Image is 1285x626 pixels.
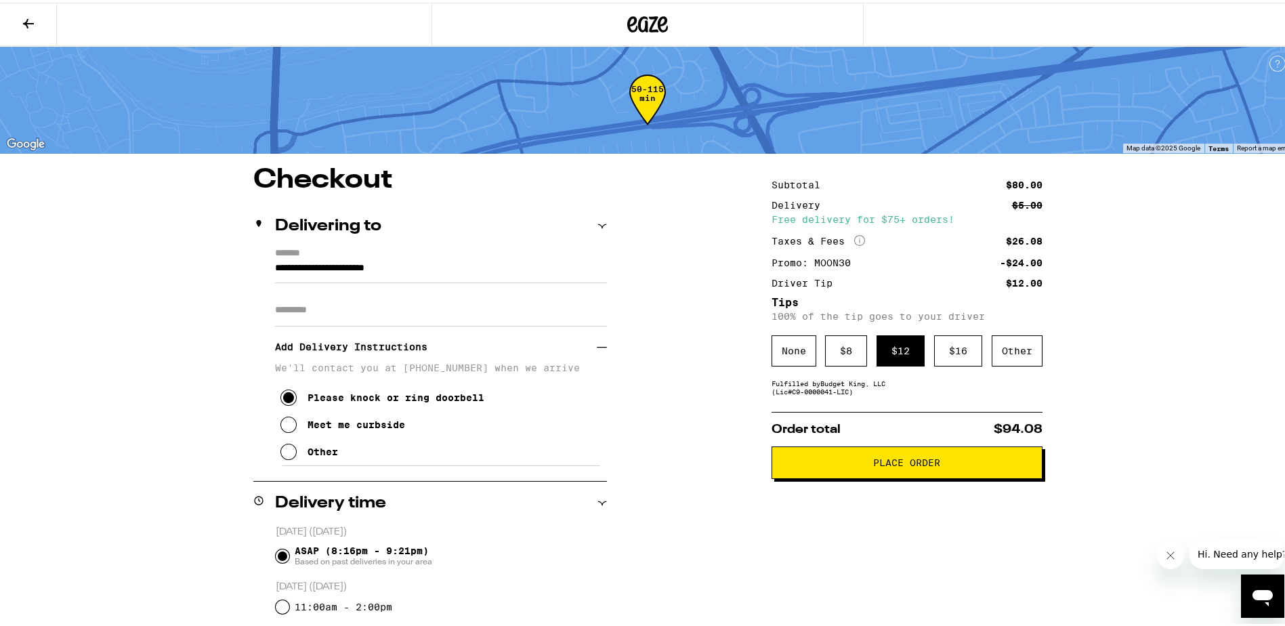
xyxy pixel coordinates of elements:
iframe: Close message [1157,539,1184,566]
div: Free delivery for $75+ orders! [772,212,1042,222]
div: Meet me curbside [308,417,405,427]
button: Other [280,436,338,463]
div: 50-115 min [629,82,666,133]
span: Hi. Need any help? [8,9,98,20]
div: $5.00 [1012,198,1042,207]
a: Terms [1208,142,1229,150]
div: -$24.00 [1000,255,1042,265]
div: Fulfilled by Budget King, LLC (Lic# C9-0000041-LIC ) [772,377,1042,393]
button: Place Order [772,444,1042,476]
span: Based on past deliveries in your area [295,554,432,564]
img: Google [3,133,48,150]
div: $26.08 [1006,234,1042,243]
iframe: Message from company [1189,537,1284,566]
p: We'll contact you at [PHONE_NUMBER] when we arrive [275,360,607,371]
div: Other [308,444,338,455]
div: Delivery [772,198,830,207]
p: 100% of the tip goes to your driver [772,308,1042,319]
button: Please knock or ring doorbell [280,381,484,409]
h2: Delivering to [275,215,381,232]
div: Promo: MOON30 [772,255,860,265]
div: Driver Tip [772,276,842,285]
div: Subtotal [772,178,830,187]
h3: Add Delivery Instructions [275,329,597,360]
span: Map data ©2025 Google [1126,142,1200,149]
div: $ 16 [934,333,982,364]
h1: Checkout [253,164,607,191]
span: ASAP (8:16pm - 9:21pm) [295,543,432,564]
a: Open this area in Google Maps (opens a new window) [3,133,48,150]
div: $ 8 [825,333,867,364]
div: None [772,333,816,364]
p: [DATE] ([DATE]) [276,578,607,591]
div: Taxes & Fees [772,232,865,245]
iframe: Button to launch messaging window [1241,572,1284,615]
div: $ 12 [877,333,925,364]
label: 11:00am - 2:00pm [295,599,392,610]
div: Please knock or ring doorbell [308,390,484,400]
div: $12.00 [1006,276,1042,285]
span: Place Order [873,455,940,465]
h2: Delivery time [275,493,386,509]
span: Order total [772,421,841,433]
h5: Tips [772,295,1042,306]
p: [DATE] ([DATE]) [276,523,607,536]
button: Meet me curbside [280,409,405,436]
div: $80.00 [1006,178,1042,187]
div: Other [992,333,1042,364]
span: $94.08 [994,421,1042,433]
